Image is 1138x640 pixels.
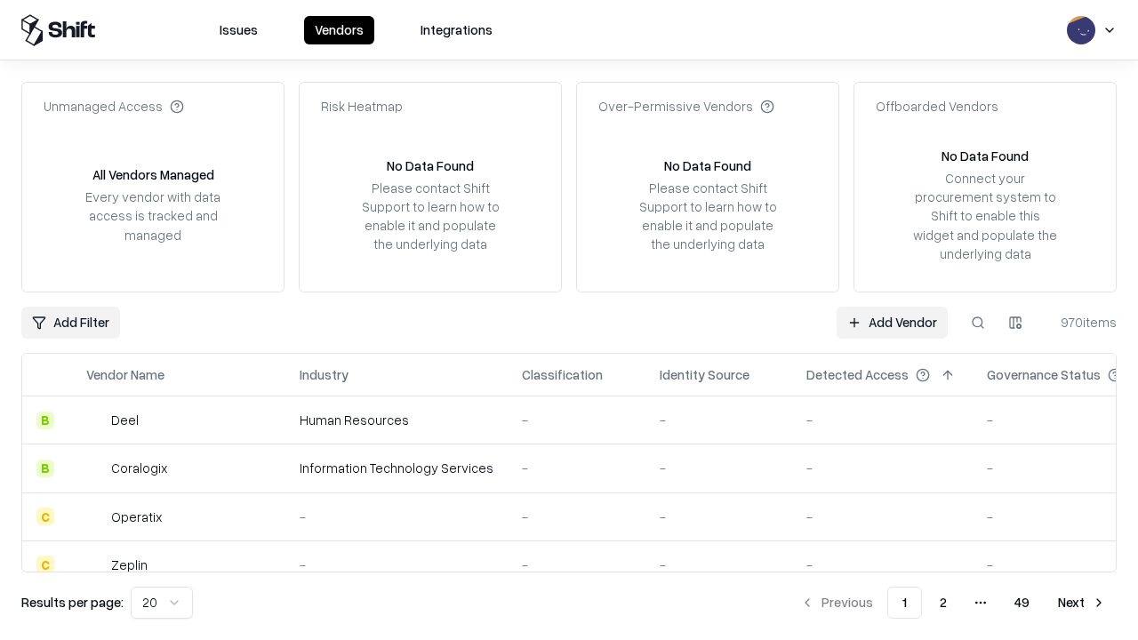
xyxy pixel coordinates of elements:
[876,97,998,116] div: Offboarded Vendors
[1047,587,1117,619] button: Next
[111,459,167,477] div: Coralogix
[1046,313,1117,332] div: 970 items
[86,365,164,384] div: Vendor Name
[300,508,493,526] div: -
[911,169,1059,263] div: Connect your procurement system to Shift to enable this widget and populate the underlying data
[660,411,778,429] div: -
[21,593,124,612] p: Results per page:
[111,556,148,574] div: Zeplin
[942,147,1029,165] div: No Data Found
[410,16,503,44] button: Integrations
[300,365,349,384] div: Industry
[36,556,54,573] div: C
[660,365,749,384] div: Identity Source
[987,365,1101,384] div: Governance Status
[111,508,162,526] div: Operatix
[522,556,631,574] div: -
[887,587,922,619] button: 1
[634,179,781,254] div: Please contact Shift Support to learn how to enable it and populate the underlying data
[36,508,54,525] div: C
[926,587,961,619] button: 2
[664,156,751,175] div: No Data Found
[86,508,104,525] img: Operatix
[522,411,631,429] div: -
[209,16,268,44] button: Issues
[806,556,958,574] div: -
[21,307,120,339] button: Add Filter
[36,460,54,477] div: B
[300,459,493,477] div: Information Technology Services
[86,412,104,429] img: Deel
[79,188,227,244] div: Every vendor with data access is tracked and managed
[806,365,909,384] div: Detected Access
[806,459,958,477] div: -
[111,411,139,429] div: Deel
[321,97,403,116] div: Risk Heatmap
[660,556,778,574] div: -
[86,460,104,477] img: Coralogix
[44,97,184,116] div: Unmanaged Access
[806,411,958,429] div: -
[357,179,504,254] div: Please contact Shift Support to learn how to enable it and populate the underlying data
[598,97,774,116] div: Over-Permissive Vendors
[522,459,631,477] div: -
[522,365,603,384] div: Classification
[304,16,374,44] button: Vendors
[300,556,493,574] div: -
[806,508,958,526] div: -
[86,556,104,573] img: Zeplin
[837,307,948,339] a: Add Vendor
[522,508,631,526] div: -
[300,411,493,429] div: Human Resources
[789,587,1117,619] nav: pagination
[1000,587,1044,619] button: 49
[660,508,778,526] div: -
[92,165,214,184] div: All Vendors Managed
[660,459,778,477] div: -
[36,412,54,429] div: B
[387,156,474,175] div: No Data Found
